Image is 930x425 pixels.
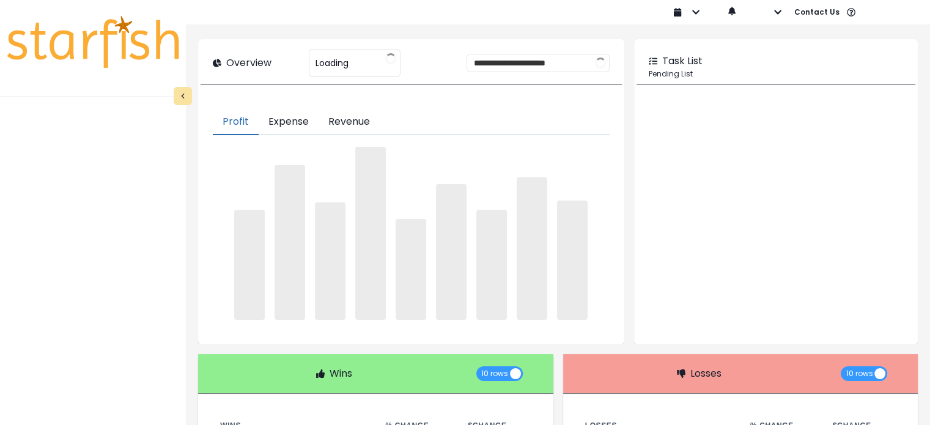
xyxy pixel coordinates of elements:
span: ‌ [275,165,305,320]
button: Revenue [319,109,380,135]
span: ‌ [396,219,426,320]
span: Loading [316,50,349,76]
p: Losses [690,366,721,381]
span: 10 rows [846,366,873,381]
p: Overview [226,56,271,70]
span: ‌ [517,177,547,320]
p: Task List [662,54,703,68]
span: ‌ [315,202,345,320]
button: Expense [259,109,319,135]
p: Wins [330,366,352,381]
button: Profit [213,109,259,135]
span: ‌ [234,210,265,320]
span: ‌ [557,201,588,320]
span: 10 rows [481,366,508,381]
span: ‌ [436,184,467,320]
p: Pending List [649,68,903,79]
span: ‌ [476,210,507,320]
span: ‌ [355,147,386,320]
